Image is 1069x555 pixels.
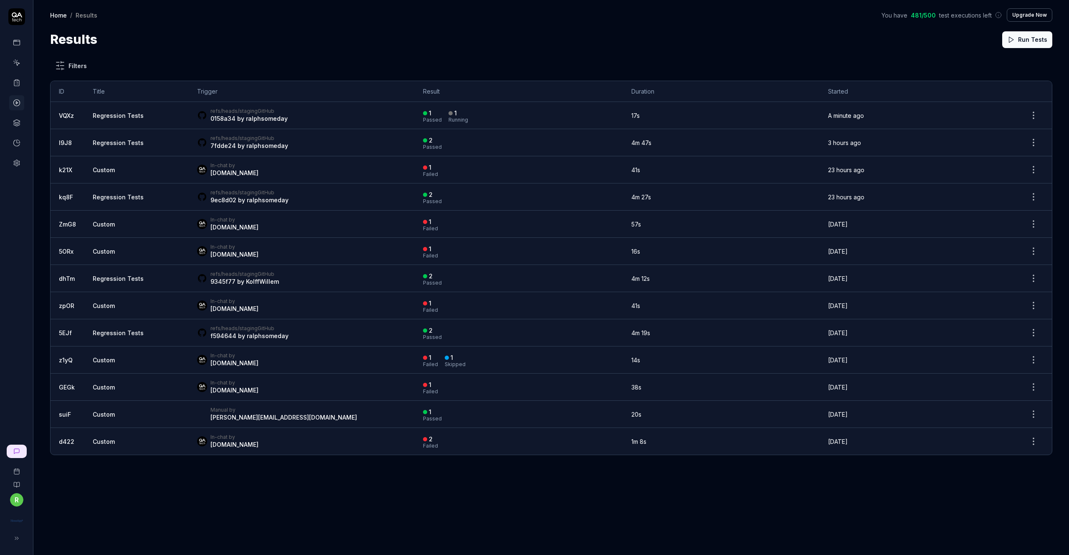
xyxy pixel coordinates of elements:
a: Home [50,11,67,19]
a: 9345f77 [210,278,236,285]
a: refs/heads/staging [210,135,258,141]
a: New conversation [7,445,27,458]
time: 57s [631,221,641,228]
div: [DOMAIN_NAME] [210,305,258,313]
div: by [210,142,288,150]
div: [DOMAIN_NAME] [210,386,258,395]
a: ralphsomeday [247,332,289,339]
time: 4m 19s [631,329,650,336]
div: In-chat by [210,298,258,305]
span: Custom [93,384,115,391]
time: [DATE] [828,356,848,364]
div: Failed [423,226,438,231]
span: Custom [93,438,115,445]
div: 2 [429,435,433,443]
div: In-chat by [210,352,258,359]
div: 1 [429,408,431,416]
a: ZmG8 [59,221,76,228]
div: 1 [429,109,431,117]
a: 5EJf [59,329,72,336]
a: 5ORx [59,248,73,255]
a: 0158a34 [210,115,236,122]
a: f594644 [210,332,236,339]
div: 1 [454,109,457,117]
a: z1yQ [59,356,73,364]
div: Running [448,117,468,122]
div: by [210,196,289,204]
div: In-chat by [210,379,258,386]
time: 23 hours ago [828,166,864,173]
div: Failed [423,362,438,367]
time: 16s [631,248,640,255]
div: 1 [429,381,431,389]
th: Duration [623,81,820,102]
time: [DATE] [828,384,848,391]
div: Skipped [445,362,466,367]
span: Custom [93,356,115,364]
h1: Results [50,30,97,49]
button: Filters [50,57,92,74]
div: / [70,11,72,19]
span: Custom [93,221,115,228]
div: 1 [429,245,431,253]
button: Run Tests [1002,31,1052,48]
th: Result [415,81,623,102]
a: refs/heads/staging [210,271,258,277]
a: dhTm [59,275,75,282]
div: [PERSON_NAME][EMAIL_ADDRESS][DOMAIN_NAME] [210,413,357,422]
time: [DATE] [828,329,848,336]
time: 4m 12s [631,275,650,282]
div: Failed [423,443,438,448]
span: Custom [93,411,115,418]
div: Passed [423,117,442,122]
a: Regression Tests [93,193,144,201]
span: 481 / 500 [911,11,936,20]
span: You have [882,11,907,20]
div: [DOMAIN_NAME] [210,250,258,259]
img: 7ccf6c19-61ad-4a6c-8811-018b02a1b829.jpg [197,219,207,229]
div: Results [76,11,97,19]
a: GEGk [59,384,75,391]
img: 7ccf6c19-61ad-4a6c-8811-018b02a1b829.jpg [197,436,207,446]
div: Failed [423,253,438,258]
a: Regression Tests [93,112,144,119]
div: 1 [429,218,431,226]
div: 1 [429,354,431,362]
time: 20s [631,411,641,418]
div: 1 [429,300,431,307]
div: In-chat by [210,434,258,440]
div: by [210,332,289,340]
a: zpOR [59,302,74,309]
time: [DATE] [828,411,848,418]
div: 2 [429,137,433,144]
button: HousApp Logo [3,507,30,530]
div: In-chat by [210,162,258,169]
span: Custom [93,302,115,309]
img: 7ccf6c19-61ad-4a6c-8811-018b02a1b829.jpg [197,246,207,256]
div: [DOMAIN_NAME] [210,223,258,232]
div: GitHub [210,271,279,277]
div: Passed [423,199,442,204]
time: [DATE] [828,275,848,282]
a: ralphsomeday [247,196,289,204]
div: Passed [423,335,442,340]
a: ralphsomeday [246,115,288,122]
a: ralphsomeday [246,142,288,149]
th: ID [51,81,84,102]
a: KolffWillem [246,278,279,285]
a: refs/heads/staging [210,108,258,114]
div: GitHub [210,325,289,332]
th: Started [820,81,1015,102]
a: k21X [59,166,72,173]
img: 7ccf6c19-61ad-4a6c-8811-018b02a1b829.jpg [197,355,207,365]
div: Failed [423,308,438,313]
time: A minute ago [828,112,864,119]
time: 38s [631,384,641,391]
a: d422 [59,438,74,445]
div: [DOMAIN_NAME] [210,169,258,177]
span: Custom [93,166,115,173]
time: 41s [631,302,640,309]
div: Failed [423,389,438,394]
time: 4m 27s [631,193,651,201]
div: [DOMAIN_NAME] [210,359,258,367]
